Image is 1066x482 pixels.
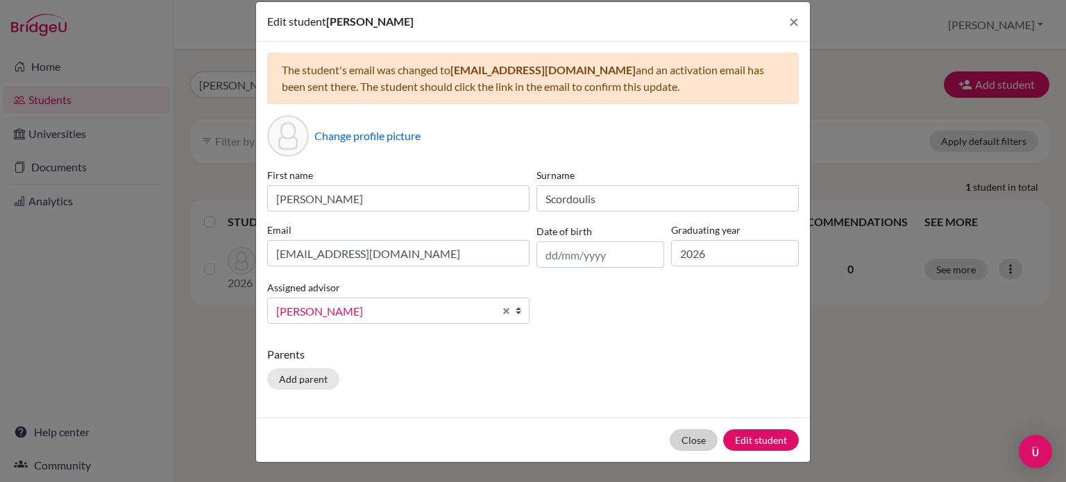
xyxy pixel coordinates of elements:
label: First name [267,168,530,182]
button: Close [670,429,718,451]
label: Assigned advisor [267,280,340,295]
span: [PERSON_NAME] [326,15,414,28]
div: Profile picture [267,115,309,157]
input: dd/mm/yyyy [536,241,664,268]
span: × [789,11,799,31]
div: Open Intercom Messenger [1019,435,1052,468]
span: [EMAIL_ADDRESS][DOMAIN_NAME] [450,63,636,76]
label: Graduating year [671,223,799,237]
label: Date of birth [536,224,592,239]
button: Add parent [267,368,339,390]
label: Surname [536,168,799,182]
p: Parents [267,346,799,363]
label: Email [267,223,530,237]
button: Close [778,2,810,41]
button: Edit student [723,429,799,451]
div: The student's email was changed to and an activation email has been sent there. The student shoul... [267,53,799,104]
span: Edit student [267,15,326,28]
span: [PERSON_NAME] [276,302,494,320]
